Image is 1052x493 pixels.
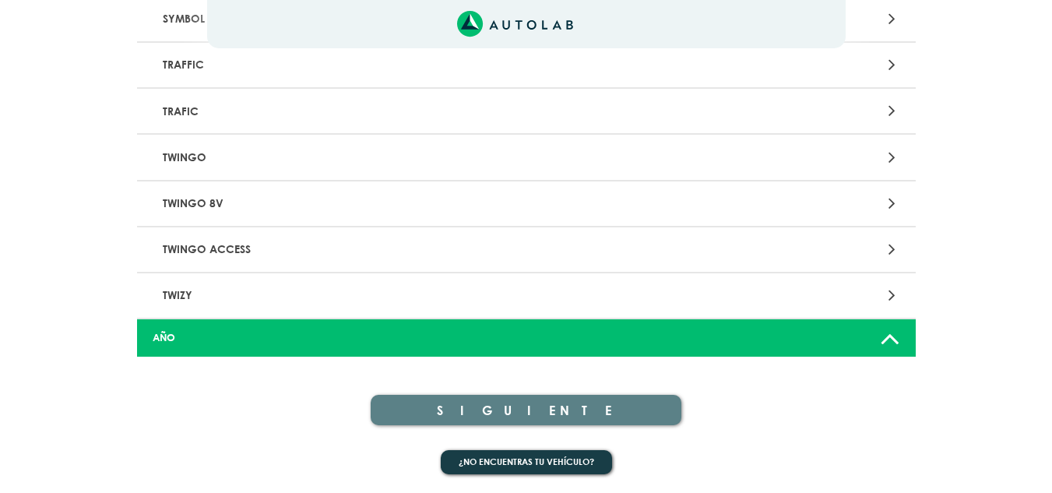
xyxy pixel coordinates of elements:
[141,330,398,345] div: AÑO
[137,319,916,357] a: AÑO
[457,16,573,30] a: Link al sitio de autolab
[157,235,642,264] p: TWINGO ACCESS
[441,450,612,474] button: ¿No encuentras tu vehículo?
[371,395,682,425] button: SIGUIENTE
[157,5,642,33] p: SYMBOL RNA
[157,143,642,171] p: TWINGO
[157,97,642,125] p: TRAFIC
[157,281,642,310] p: TWIZY
[157,51,642,79] p: TRAFFIC
[157,189,642,218] p: TWINGO 8V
